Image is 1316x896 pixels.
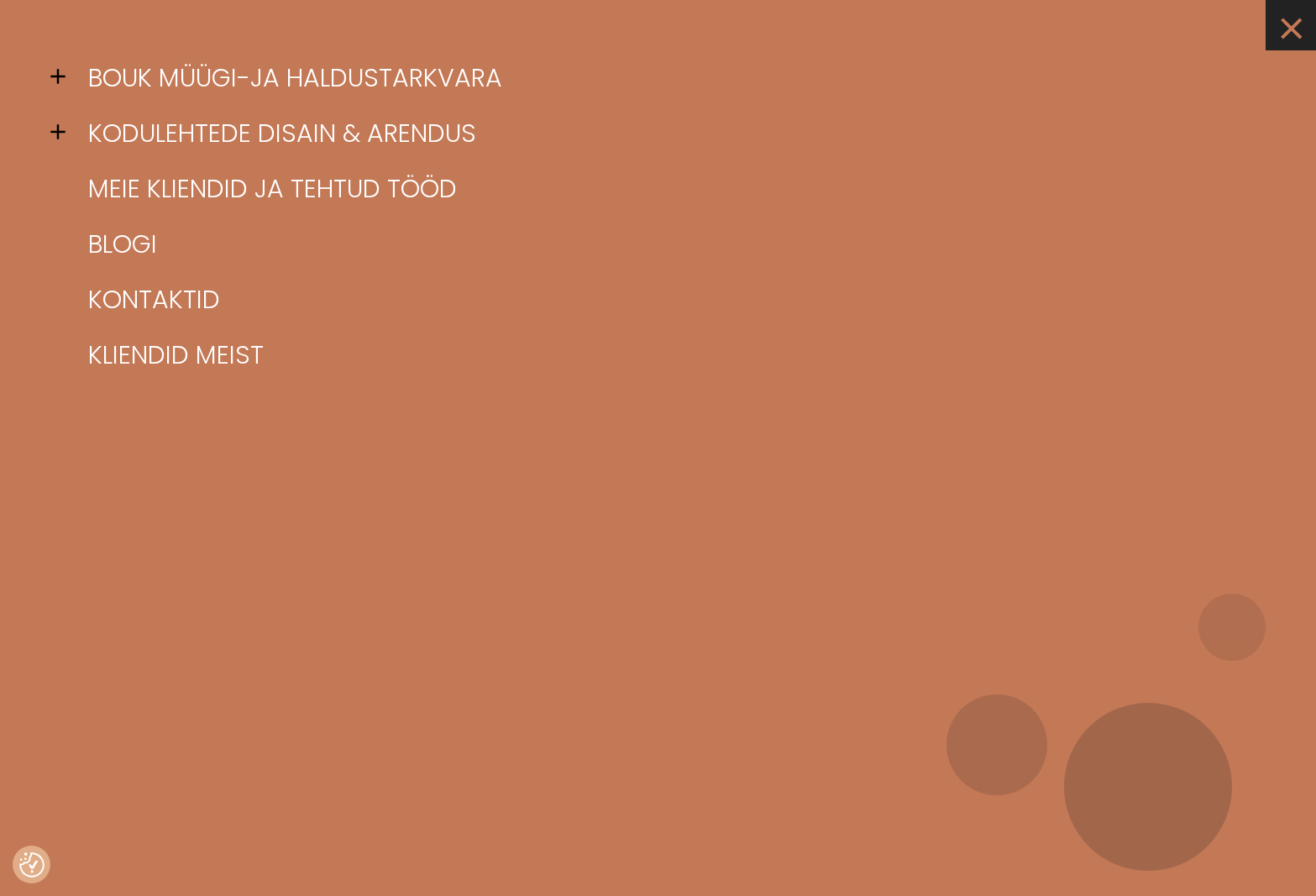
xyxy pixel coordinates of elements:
[76,50,1266,106] a: BOUK müügi-ja haldustarkvara
[76,272,1266,327] a: Kontaktid
[76,327,1266,383] a: Kliendid meist
[19,852,45,878] button: Nõusolekueelistused
[76,161,1266,217] a: Meie kliendid ja tehtud tööd
[76,217,1266,272] a: Blogi
[76,106,1266,161] a: Kodulehtede disain & arendus
[19,852,45,878] img: Revisit consent button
